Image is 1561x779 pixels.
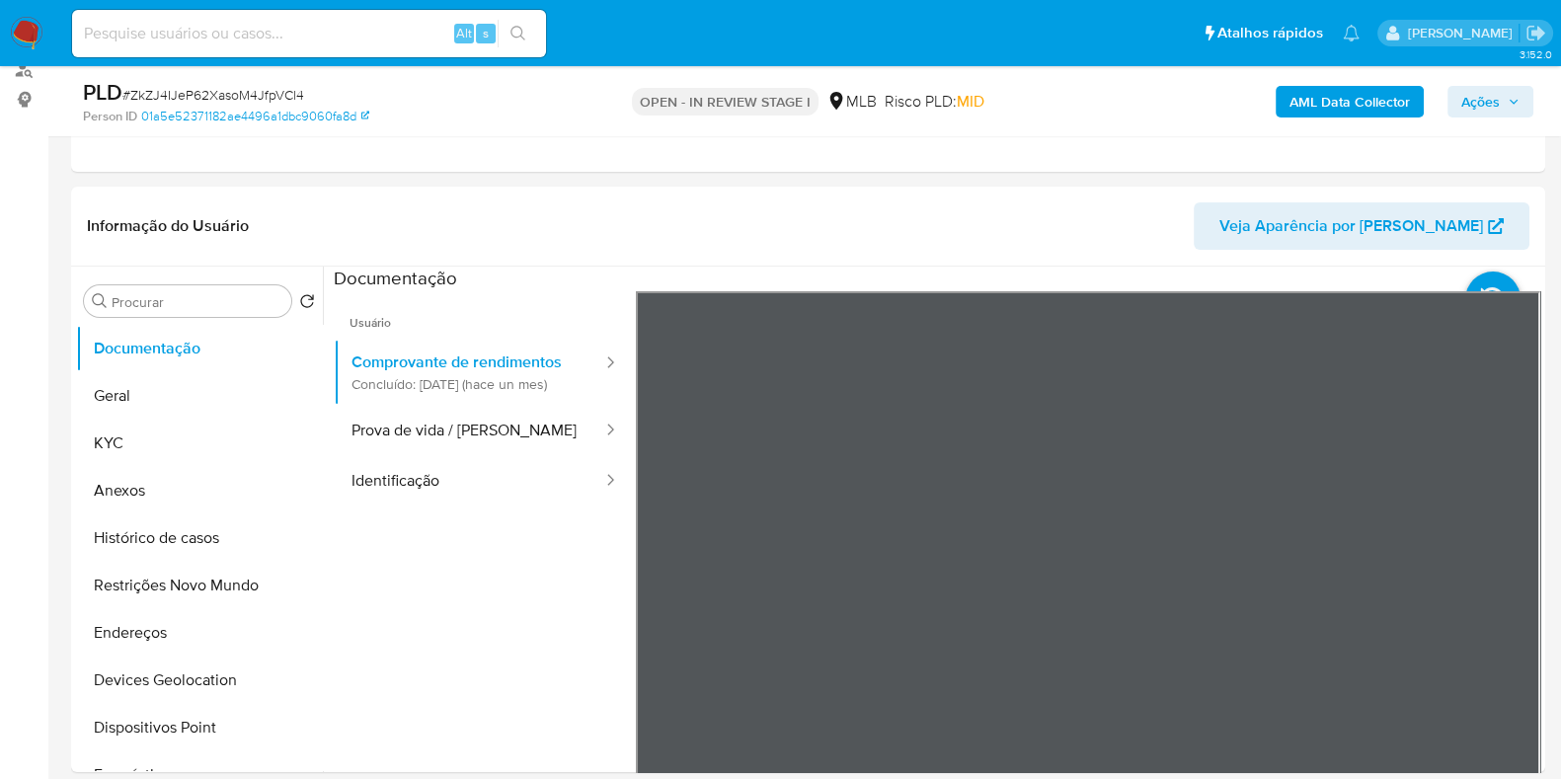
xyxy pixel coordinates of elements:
[76,514,323,562] button: Histórico de casos
[76,704,323,751] button: Dispositivos Point
[141,108,369,125] a: 01a5e52371182ae4496a1dbc9060fa8d
[1447,86,1533,117] button: Ações
[483,24,489,42] span: s
[87,216,249,236] h1: Informação do Usuário
[76,467,323,514] button: Anexos
[76,372,323,420] button: Geral
[1461,86,1500,117] span: Ações
[76,420,323,467] button: KYC
[1194,202,1529,250] button: Veja Aparência por [PERSON_NAME]
[1276,86,1424,117] button: AML Data Collector
[1519,46,1551,62] span: 3.152.0
[76,325,323,372] button: Documentação
[1407,24,1519,42] p: jonathan.shikay@mercadolivre.com
[1217,23,1323,43] span: Atalhos rápidos
[72,21,546,46] input: Pesquise usuários ou casos...
[76,657,323,704] button: Devices Geolocation
[76,609,323,657] button: Endereços
[885,91,984,113] span: Risco PLD:
[632,88,819,116] p: OPEN - IN REVIEW STAGE I
[299,293,315,315] button: Retornar ao pedido padrão
[122,85,304,105] span: # ZkZJ4IJeP62XasoM4JfpVCl4
[1525,23,1546,43] a: Sair
[83,76,122,108] b: PLD
[957,90,984,113] span: MID
[1219,202,1483,250] span: Veja Aparência por [PERSON_NAME]
[76,562,323,609] button: Restrições Novo Mundo
[1343,25,1360,41] a: Notificações
[456,24,472,42] span: Alt
[83,108,137,125] b: Person ID
[826,91,877,113] div: MLB
[1289,86,1410,117] b: AML Data Collector
[112,293,283,311] input: Procurar
[498,20,538,47] button: search-icon
[92,293,108,309] button: Procurar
